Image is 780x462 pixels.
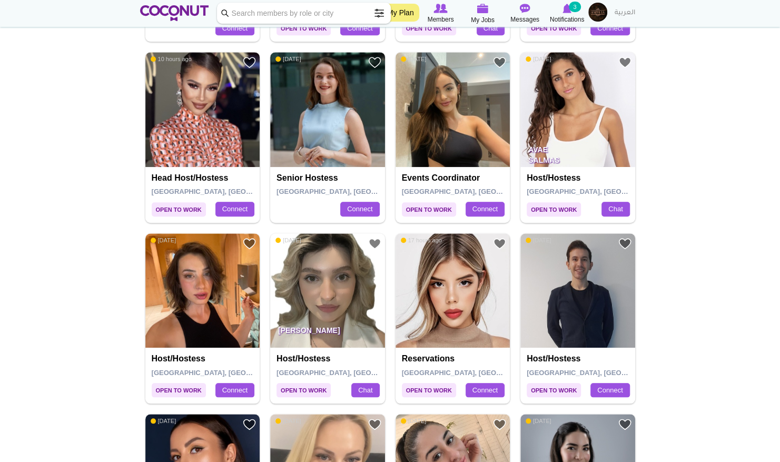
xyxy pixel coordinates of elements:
span: Open to Work [402,383,456,397]
a: Add to Favourites [368,56,381,69]
span: Open to Work [402,21,456,35]
span: My Jobs [471,15,495,25]
p: [PERSON_NAME] [270,318,385,348]
span: Messages [510,14,539,25]
span: Open to Work [527,21,581,35]
img: Messages [520,4,530,13]
img: Home [140,5,209,21]
h4: Host/Hostess [277,354,381,363]
h4: Host/Hostess [527,354,631,363]
span: 17 hours ago [401,237,442,244]
span: [GEOGRAPHIC_DATA], [GEOGRAPHIC_DATA] [277,369,427,377]
small: 3 [569,2,580,12]
span: [DATE] [401,417,427,425]
a: Notifications Notifications 3 [546,3,588,25]
a: Chat [477,21,505,36]
a: Chat [601,202,629,217]
a: Add to Favourites [243,56,256,69]
a: Connect [590,21,629,36]
a: Connect [215,202,254,217]
a: Add to Favourites [493,418,506,431]
span: Open to Work [152,383,206,397]
a: Add to Favourites [243,237,256,250]
span: Open to Work [527,202,581,217]
span: [DATE] [151,417,176,425]
span: Open to Work [277,383,331,397]
h4: Senior hostess [277,173,381,183]
img: Notifications [562,4,571,13]
a: Messages Messages [504,3,546,25]
a: Add to Favourites [243,418,256,431]
span: Open to Work [402,202,456,217]
img: My Jobs [477,4,489,13]
h4: Events Coordinator [402,173,507,183]
a: العربية [609,3,640,24]
span: [DATE] [151,237,176,244]
a: Connect [466,383,505,398]
a: Connect [466,202,505,217]
a: Add to Favourites [368,418,381,431]
span: [DATE] [526,55,551,63]
a: Connect [340,21,379,36]
img: Browse Members [433,4,447,13]
h4: Host/Hostess [527,173,631,183]
a: Chat [351,383,379,398]
span: [GEOGRAPHIC_DATA], [GEOGRAPHIC_DATA] [152,188,302,195]
h4: Reservations [402,354,507,363]
span: Notifications [550,14,584,25]
span: [GEOGRAPHIC_DATA], [GEOGRAPHIC_DATA] [277,188,427,195]
span: 10 hours ago [151,55,192,63]
a: Add to Favourites [493,237,506,250]
a: Add to Favourites [618,56,631,69]
a: Add to Favourites [493,56,506,69]
span: Open to Work [152,202,206,217]
a: Connect [215,21,254,36]
span: [GEOGRAPHIC_DATA], [GEOGRAPHIC_DATA] [402,369,552,377]
span: [DATE] [526,237,551,244]
a: Add to Favourites [618,237,631,250]
span: [DATE] [275,417,301,425]
span: [DATE] [401,55,427,63]
h4: Host/Hostess [152,354,256,363]
span: [GEOGRAPHIC_DATA], [GEOGRAPHIC_DATA] [527,369,677,377]
a: Connect [215,383,254,398]
span: [GEOGRAPHIC_DATA], [GEOGRAPHIC_DATA] [152,369,302,377]
h4: Head Host/Hostess [152,173,256,183]
span: [GEOGRAPHIC_DATA], [GEOGRAPHIC_DATA] [402,188,552,195]
a: Connect [590,383,629,398]
a: Connect [340,202,379,217]
span: [GEOGRAPHIC_DATA], [GEOGRAPHIC_DATA] [527,188,677,195]
a: My Jobs My Jobs [462,3,504,25]
input: Search members by role or city [217,3,391,24]
span: Open to Work [527,383,581,397]
span: Members [427,14,453,25]
a: My Plan [382,4,419,22]
span: Open to Work [277,21,331,35]
p: Avae Salmas [520,137,635,167]
a: Browse Members Members [420,3,462,25]
span: [DATE] [275,55,301,63]
a: Add to Favourites [368,237,381,250]
span: [DATE] [526,417,551,425]
span: [DATE] [275,237,301,244]
a: Add to Favourites [618,418,631,431]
